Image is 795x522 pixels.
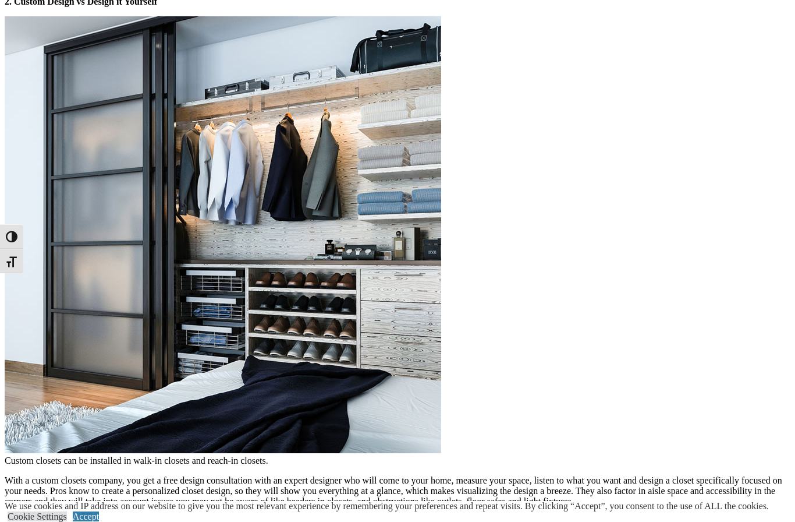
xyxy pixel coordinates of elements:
[5,456,441,466] figcaption: Custom closets can be installed in walk-in closets and reach-in closets.
[73,512,99,521] a: Accept
[5,475,790,507] p: With a custom closets company, you get a free design consultation with an expert designer who wil...
[8,512,67,521] a: Cookie Settings
[5,501,769,512] div: We use cookies and IP address on our website to give you the most relevant experience by remember...
[5,16,441,453] img: Reach-in custom closet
